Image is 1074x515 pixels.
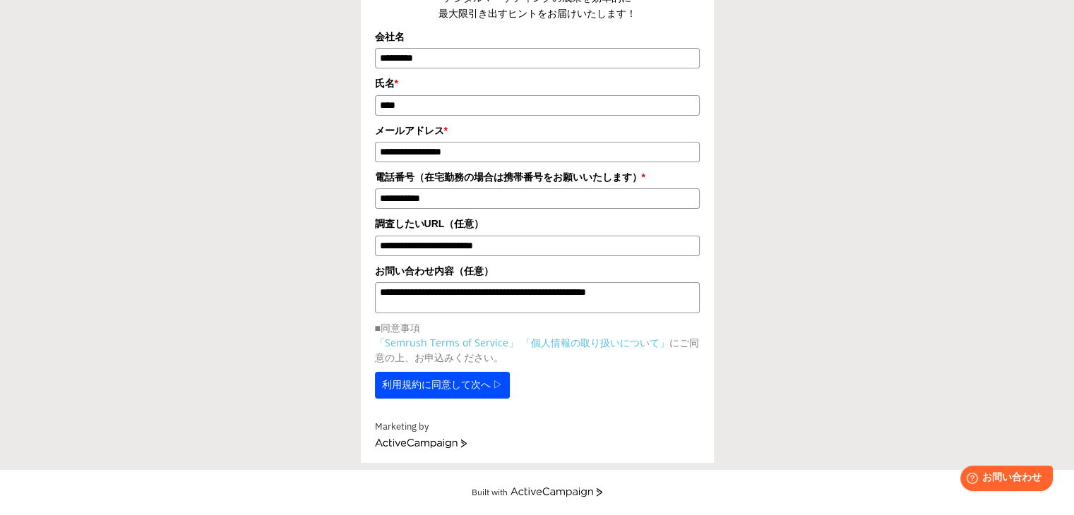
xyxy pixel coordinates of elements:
label: 電話番号（在宅勤務の場合は携帯番号をお願いいたします） [375,169,700,185]
p: ■同意事項 [375,320,700,335]
label: 氏名 [375,75,700,91]
div: Marketing by [375,420,700,435]
label: 会社名 [375,29,700,44]
a: 「個人情報の取り扱いについて」 [521,336,669,349]
label: 調査したいURL（任意） [375,216,700,231]
iframe: Help widget launcher [948,460,1058,499]
a: 「Semrush Terms of Service」 [375,336,518,349]
label: お問い合わせ内容（任意） [375,263,700,279]
div: Built with [472,487,508,497]
p: にご同意の上、お申込みください。 [375,335,700,365]
label: メールアドレス [375,123,700,138]
button: 利用規約に同意して次へ ▷ [375,372,511,399]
